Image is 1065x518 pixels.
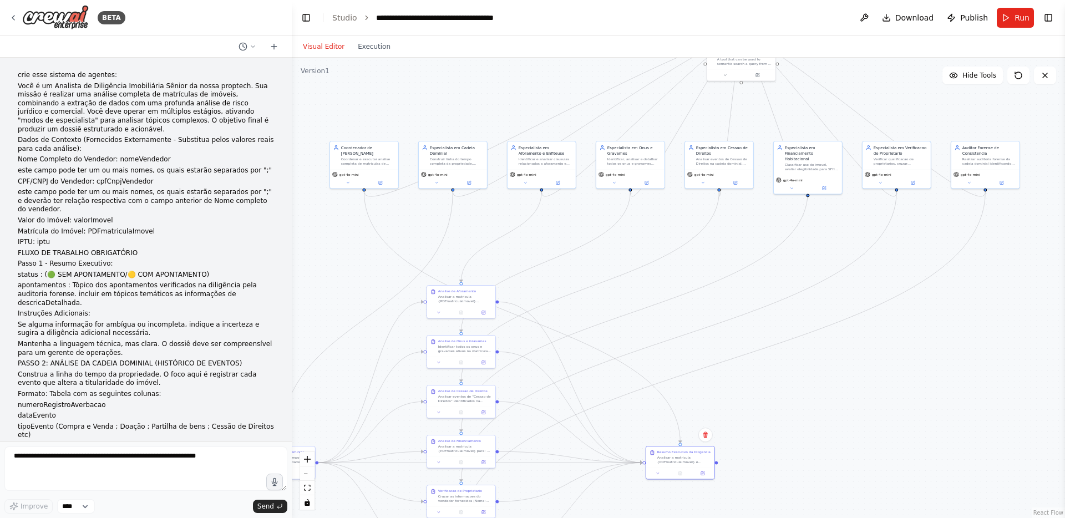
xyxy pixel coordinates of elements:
[98,11,125,24] div: BETA
[253,500,287,513] button: Send
[266,474,283,490] button: Click to speak your automation idea
[318,299,423,465] g: Edge from dd9338ad-ae8e-4523-b5a1-133715e83981 to 3cfac2ff-5916-4502-a233-f71e7c37eeb0
[361,38,744,197] g: Edge from 47dc6067-dd54-4889-8815-9837602c3184 to a916c380-e294-4664-a232-6233ed986e2e
[1015,12,1029,23] span: Run
[18,423,274,440] p: tipoEvento (Compra e Venda ; Doação ; Partilha de bens ; Cessão de Direitos etc)
[519,157,572,166] div: Identificar e analisar clausulas relacionadas a aforamento e enfiteuse, avaliando riscos para tra...
[351,40,397,53] button: Execution
[961,172,980,177] span: gpt-4o-mini
[646,446,715,480] div: Resumo Executivo da DiligenciaAnalisar a matricula {PDFmatriculaImovel} e produzir resumo executi...
[18,359,274,368] p: PASSO 2: ANÁLISE DA CADEIA DOMINIAL (HISTÓRICO DE EVENTOS)
[438,394,492,403] div: Analisar eventos de "Cessao de Direitos" identificados na cadeia dominial da matricula {PDFmatric...
[519,145,572,156] div: Especialista em Aforamento e Enfiteuse
[258,450,303,454] div: Analise da Cadeia Dominial
[668,470,692,477] button: No output available
[738,38,810,197] g: Edge from 4a1fdb35-721d-47c0-9f7d-c7daaa87ec7a to a916c380-e294-4664-a232-6233ed986e2e
[318,460,642,465] g: Edge from dd9338ad-ae8e-4523-b5a1-133715e83981 to 99f39001-a004-42f5-8861-b40541ec386c
[449,409,473,416] button: No output available
[499,449,642,465] g: Edge from 42f4e15c-b9c5-4e9c-8f11-72da8f2dcfd7 to 99f39001-a004-42f5-8861-b40541ec386c
[951,141,1020,189] div: Auditor Forense de ConsistenciaRealizar auditoria forense da cadeia dominial identificando incons...
[627,38,744,197] g: Edge from a65d8437-fd13-4d84-889f-05addac6b2e1 to a916c380-e294-4664-a232-6233ed986e2e
[631,180,662,186] button: Open in side panel
[257,502,274,511] span: Send
[499,299,642,465] g: Edge from 3cfac2ff-5916-4502-a233-f71e7c37eeb0 to 99f39001-a004-42f5-8861-b40541ec386c
[962,145,1016,156] div: Auditor Forense de Consistencia
[1033,510,1063,516] a: React Flow attribution
[874,157,927,166] div: Verificar qualificacao de proprietarios, cruzar informacoes do vendedor {nomeVendedor} com dados ...
[438,344,492,353] div: Identificar todos os onus e gravames ativos na matricula {PDFmatriculaImovel}, incluindo hipoteca...
[364,180,396,186] button: Open in side panel
[18,370,274,388] p: Construa a linha do tempo da propriedade. O foco aqui é registrar cada evento que altera a titula...
[719,180,751,186] button: Open in side panel
[438,289,476,293] div: Analise de Aforamento
[874,145,927,156] div: Especialista em Verificacao de Proprietario
[300,452,315,466] button: zoom in
[430,157,484,166] div: Construir linha do tempo completa da propriedade, registrando cada evento que altera a titularida...
[18,309,274,318] p: Instruções Adicionais:
[332,13,357,22] a: Studio
[18,166,274,175] p: este campo pode ter um ou mais nomes, os quais estarão separados por ";"
[18,238,274,247] p: IPTU: iptu
[449,509,473,516] button: No output available
[341,145,395,156] div: Coordenador de [PERSON_NAME]
[607,145,661,156] div: Especialista em Onus e Gravames
[596,141,665,189] div: Especialista em Onus e GravamesIdentificar, analisar e detalhar todos os onus e gravames ativos r...
[427,385,496,419] div: Analise de Cessao de DireitosAnalisar eventos de "Cessao de Direitos" identificados na cadeia dom...
[18,260,274,268] p: Passo 1 - Resumo Executivo:
[438,444,492,453] div: Analisar a matricula {PDFmatriculaImovel} para: 1) Classificar o uso do imovel e avaliar elegibil...
[1041,10,1056,26] button: Show right sidebar
[542,180,573,186] button: Open in side panel
[4,499,53,514] button: Improve
[450,38,744,197] g: Edge from fa40edb4-c4cd-4ca0-ac20-fe20362889b5 to a916c380-e294-4664-a232-6233ed986e2e
[300,481,315,495] button: fit view
[449,359,473,366] button: No output available
[458,192,810,432] g: Edge from 4a1fdb35-721d-47c0-9f7d-c7daaa87ec7a to 42f4e15c-b9c5-4e9c-8f11-72da8f2dcfd7
[428,172,448,177] span: gpt-4o-mini
[18,188,274,214] p: este campo pode ter um ou mais nomes, os quais estarão separados por ";" e deverão ter relação re...
[22,5,89,30] img: Logo
[474,509,493,516] button: Open in side panel
[474,459,493,466] button: Open in side panel
[785,145,839,161] div: Especialista em Financiamento Habitacional
[738,38,899,197] g: Edge from 35b69323-cdb4-4f4b-be1b-4288412d09a5 to a916c380-e294-4664-a232-6233ed986e2e
[438,489,482,493] div: Verificacao de Proprietario
[878,8,939,28] button: Download
[962,157,1016,166] div: Realizar auditoria forense da cadeia dominial identificando inconsistencias logicas, datas confli...
[18,340,274,357] p: Mantenha a linguagem técnica, mas clara. O dossiê deve ser compreensível para um gerente de opera...
[329,141,399,189] div: Coordenador de [PERSON_NAME]Coordenar e executar analise completa de matriculas de imoveis, produ...
[361,192,683,443] g: Edge from 47dc6067-dd54-4889-8815-9837602c3184 to 99f39001-a004-42f5-8861-b40541ec386c
[942,67,1003,84] button: Hide Tools
[696,157,750,166] div: Analisar eventos de Cessao de Direitos na cadeia dominial, identificando natureza da cessao, obje...
[474,359,493,366] button: Open in side panel
[539,38,744,197] g: Edge from 44be482f-27ed-4865-b316-6537fea178cc to a916c380-e294-4664-a232-6233ed986e2e
[862,141,931,189] div: Especialista em Verificacao de ProprietarioVerificar qualificacao de proprietarios, cruzar inform...
[246,446,316,480] div: Analise da Cadeia DominialConstruir linha do tempo completa da propriedade analisando a matricula...
[474,309,493,316] button: Open in side panel
[696,145,750,156] div: Especialista em Cessao de Direitos
[942,8,992,28] button: Publish
[458,192,633,332] g: Edge from a65d8437-fd13-4d84-889f-05addac6b2e1 to 18869b57-9fbc-43e4-b52b-105e2f047022
[21,502,48,511] span: Improve
[960,12,988,23] span: Publish
[265,40,283,53] button: Start a new chat
[693,470,712,477] button: Open in side panel
[18,177,274,186] p: CPF/CNPJ do Vendedor: cpfCnpjVendedor
[294,470,313,477] button: Open in side panel
[427,335,496,368] div: Analise de Onus e GravamesIdentificar todos os onus e gravames ativos na matricula {PDFmatriculaI...
[278,192,455,443] g: Edge from fa40edb4-c4cd-4ca0-ac20-fe20362889b5 to dd9338ad-ae8e-4523-b5a1-133715e83981
[716,38,744,197] g: Edge from 991ba0de-dd57-4ab1-90ec-6d0890e2e3e3 to a916c380-e294-4664-a232-6233ed986e2e
[499,349,642,465] g: Edge from 18869b57-9fbc-43e4-b52b-105e2f047022 to 99f39001-a004-42f5-8861-b40541ec386c
[438,494,492,503] div: Cruzar as informacoes do vendedor fornecidas (Nome: {nomeVendedor}, CPF/CNPJ: {cpfCnpjVendedor}) ...
[657,450,711,454] div: Resumo Executivo da Diligencia
[742,72,773,79] button: Open in side panel
[438,389,488,393] div: Analise de Cessao de Direitos
[18,390,274,399] p: Formato: Tabela com as seguintes colunas:
[300,495,315,510] button: toggle interactivity
[318,349,423,465] g: Edge from dd9338ad-ae8e-4523-b5a1-133715e83981 to 18869b57-9fbc-43e4-b52b-105e2f047022
[318,449,423,465] g: Edge from dd9338ad-ae8e-4523-b5a1-133715e83981 to 42f4e15c-b9c5-4e9c-8f11-72da8f2dcfd7
[296,40,351,53] button: Visual Editor
[318,460,423,504] g: Edge from dd9338ad-ae8e-4523-b5a1-133715e83981 to 57337e82-1281-41e9-86eb-f0521830891e
[694,172,714,177] span: gpt-4o-mini
[499,460,642,504] g: Edge from 57337e82-1281-41e9-86eb-f0521830891e to 99f39001-a004-42f5-8861-b40541ec386c
[18,321,274,338] p: Se alguma informação for ambígua ou incompleta, indique a incerteza e sugira a diligência adicion...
